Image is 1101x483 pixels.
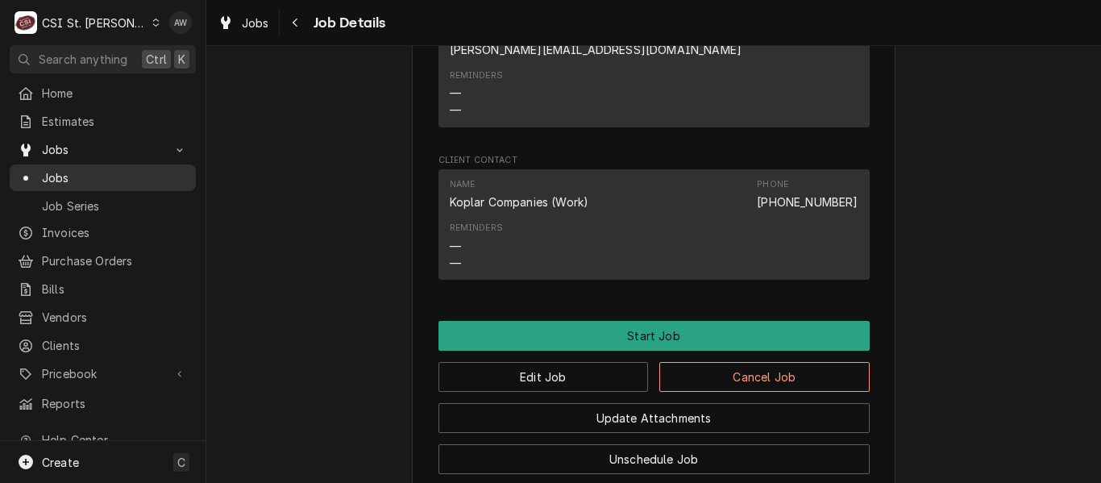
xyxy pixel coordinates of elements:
div: Contact [438,17,870,127]
span: Search anything [39,51,127,68]
div: — [450,85,461,102]
div: Koplar Companies (Work) [450,194,589,210]
button: Update Attachments [438,403,870,433]
div: — [450,238,461,255]
a: Go to Jobs [10,136,196,163]
span: Vendors [42,309,188,326]
span: Pricebook [42,365,164,382]
a: Go to Pricebook [10,360,196,387]
span: Invoices [42,224,188,241]
a: Invoices [10,219,196,246]
span: Jobs [42,141,164,158]
div: Name [450,178,476,191]
span: Reports [42,395,188,412]
button: Navigate back [283,10,309,35]
span: Home [42,85,188,102]
span: Ctrl [146,51,167,68]
a: Estimates [10,108,196,135]
a: Purchase Orders [10,248,196,274]
span: Estimates [42,113,188,130]
span: C [177,454,185,471]
a: Jobs [211,10,276,36]
div: Reminders [450,222,503,235]
div: Client Contact List [438,169,870,287]
a: Home [10,80,196,106]
div: Name [450,178,589,210]
span: Job Details [309,12,386,34]
div: — [450,255,461,272]
div: Button Group Row [438,351,870,392]
a: Go to Help Center [10,427,196,453]
a: Jobs [10,164,196,191]
div: CSI St. Louis's Avatar [15,11,37,34]
div: AW [169,11,192,34]
a: [PHONE_NUMBER] [757,195,858,209]
button: Start Job [438,321,870,351]
button: Edit Job [438,362,649,392]
div: Button Group Row [438,321,870,351]
div: Phone [757,178,788,191]
span: Bills [42,281,188,298]
span: Clients [42,337,188,354]
span: Jobs [242,15,269,31]
span: K [178,51,185,68]
div: Reminders [450,69,503,82]
span: Job Series [42,198,188,214]
div: Button Group Row [438,392,870,433]
a: [PERSON_NAME][EMAIL_ADDRESS][DOMAIN_NAME] [450,43,742,56]
a: Clients [10,332,196,359]
div: Location Contact [438,1,870,134]
div: Alexandria Wilp's Avatar [169,11,192,34]
div: Location Contact List [438,17,870,135]
a: Reports [10,390,196,417]
button: Search anythingCtrlK [10,45,196,73]
button: Cancel Job [659,362,870,392]
span: Help Center [42,431,186,448]
div: — [450,102,461,119]
a: Bills [10,276,196,302]
span: Create [42,456,79,469]
div: CSI St. [PERSON_NAME] [42,15,147,31]
div: Button Group Row [438,433,870,474]
a: Vendors [10,304,196,331]
div: C [15,11,37,34]
a: Job Series [10,193,196,219]
div: Contact [438,169,870,280]
div: Reminders [450,69,503,119]
div: Client Contact [438,154,870,287]
button: Unschedule Job [438,444,870,474]
span: Client Contact [438,154,870,167]
span: Purchase Orders [42,252,188,269]
div: Reminders [450,222,503,271]
div: Phone [757,178,858,210]
span: Jobs [42,169,188,186]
